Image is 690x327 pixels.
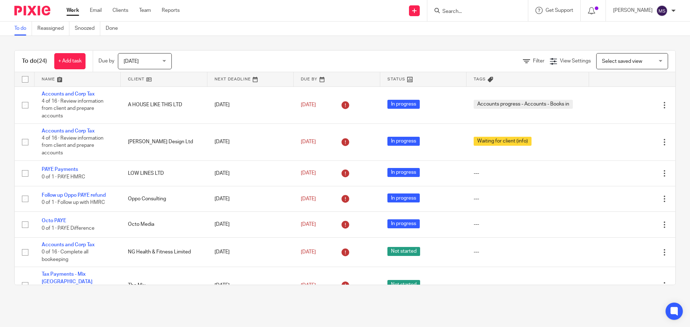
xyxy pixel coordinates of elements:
[474,100,573,109] span: Accounts progress - Accounts - Books in
[42,136,103,155] span: 4 of 16 · Review information from client and prepare accounts
[207,212,294,237] td: [DATE]
[301,171,316,176] span: [DATE]
[207,267,294,304] td: [DATE]
[602,59,642,64] span: Select saved view
[121,212,207,237] td: Octo Media
[387,193,420,202] span: In progress
[387,168,420,177] span: In progress
[121,186,207,212] td: Oppo Consulting
[42,218,66,223] a: Octo PAYE
[474,77,486,81] span: Tags
[474,221,582,228] div: ---
[474,170,582,177] div: ---
[546,8,573,13] span: Get Support
[207,237,294,267] td: [DATE]
[207,123,294,160] td: [DATE]
[387,247,420,256] span: Not started
[474,282,582,289] div: ---
[37,22,69,36] a: Reassigned
[387,137,420,146] span: In progress
[162,7,180,14] a: Reports
[22,57,47,65] h1: To do
[14,22,32,36] a: To do
[301,102,316,107] span: [DATE]
[560,59,591,64] span: View Settings
[124,59,139,64] span: [DATE]
[301,222,316,227] span: [DATE]
[42,226,95,231] span: 0 of 1 · PAYE Difference
[613,7,653,14] p: [PERSON_NAME]
[54,53,86,69] a: + Add task
[90,7,102,14] a: Email
[42,249,88,262] span: 0 of 16 · Complete all bookeeping
[42,242,95,247] a: Accounts and Corp Tax
[42,193,106,198] a: Follow up Oppo PAYE refund
[442,9,506,15] input: Search
[474,195,582,202] div: ---
[301,139,316,144] span: [DATE]
[106,22,123,36] a: Done
[75,22,100,36] a: Snoozed
[42,200,105,205] span: 0 of 1 · Follow up with HMRC
[66,7,79,14] a: Work
[301,196,316,201] span: [DATE]
[42,167,78,172] a: PAYE Payments
[121,267,207,304] td: The Mix
[42,129,95,134] a: Accounts and Corp Tax
[533,59,544,64] span: Filter
[387,100,420,109] span: In progress
[207,160,294,186] td: [DATE]
[42,99,103,118] span: 4 of 16 · Review information from client and prepare accounts
[387,219,420,228] span: In progress
[121,160,207,186] td: LOW LINES LTD
[474,248,582,256] div: ---
[207,87,294,123] td: [DATE]
[37,58,47,64] span: (24)
[112,7,128,14] a: Clients
[121,87,207,123] td: A HOUSE LIKE THIS LTD
[656,5,668,17] img: svg%3E
[98,57,114,65] p: Due by
[301,249,316,254] span: [DATE]
[387,280,420,289] span: Not started
[42,92,95,97] a: Accounts and Corp Tax
[207,186,294,212] td: [DATE]
[14,6,50,15] img: Pixie
[139,7,151,14] a: Team
[121,123,207,160] td: [PERSON_NAME] Design Ltd
[42,174,85,179] span: 0 of 1 · PAYE HMRC
[121,237,207,267] td: NG Health & Fitness Limited
[474,137,532,146] span: Waiting for client (info)
[301,283,316,288] span: [DATE]
[42,272,92,284] a: Tax Payments - Mix [GEOGRAPHIC_DATA]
